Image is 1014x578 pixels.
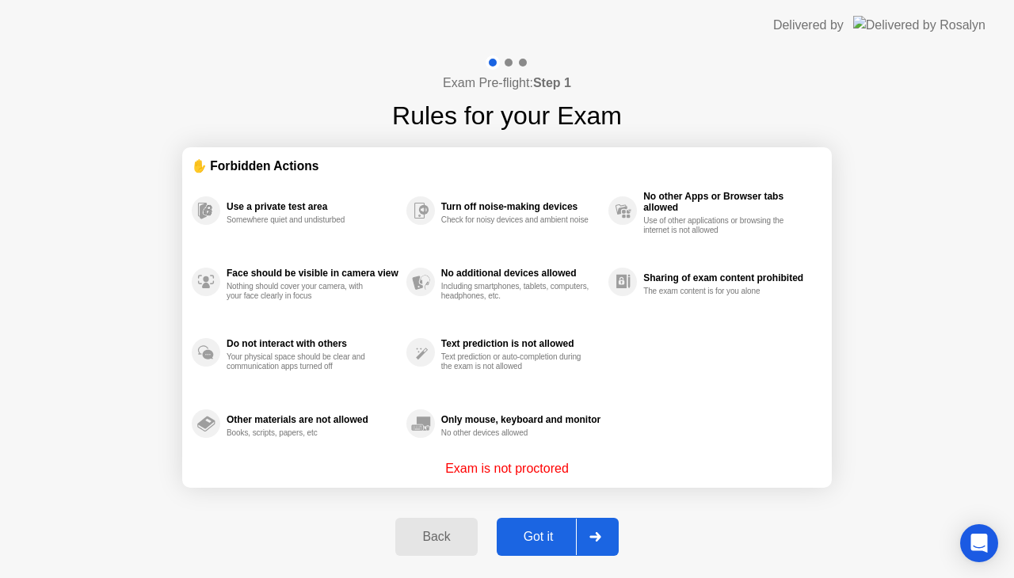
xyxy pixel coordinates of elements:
[533,76,571,89] b: Step 1
[441,352,591,371] div: Text prediction or auto-completion during the exam is not allowed
[227,215,376,225] div: Somewhere quiet and undisturbed
[441,268,600,279] div: No additional devices allowed
[441,428,591,438] div: No other devices allowed
[441,414,600,425] div: Only mouse, keyboard and monitor
[643,191,814,213] div: No other Apps or Browser tabs allowed
[643,216,793,235] div: Use of other applications or browsing the internet is not allowed
[441,215,591,225] div: Check for noisy devices and ambient noise
[227,268,398,279] div: Face should be visible in camera view
[960,524,998,562] div: Open Intercom Messenger
[395,518,477,556] button: Back
[227,338,398,349] div: Do not interact with others
[227,414,398,425] div: Other materials are not allowed
[445,459,569,478] p: Exam is not proctored
[227,352,376,371] div: Your physical space should be clear and communication apps turned off
[643,287,793,296] div: The exam content is for you alone
[497,518,619,556] button: Got it
[400,530,472,544] div: Back
[501,530,576,544] div: Got it
[773,16,844,35] div: Delivered by
[441,282,591,301] div: Including smartphones, tablets, computers, headphones, etc.
[227,428,376,438] div: Books, scripts, papers, etc
[392,97,622,135] h1: Rules for your Exam
[853,16,985,34] img: Delivered by Rosalyn
[227,282,376,301] div: Nothing should cover your camera, with your face clearly in focus
[441,338,600,349] div: Text prediction is not allowed
[227,201,398,212] div: Use a private test area
[443,74,571,93] h4: Exam Pre-flight:
[643,272,814,283] div: Sharing of exam content prohibited
[441,201,600,212] div: Turn off noise-making devices
[192,157,822,175] div: ✋ Forbidden Actions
